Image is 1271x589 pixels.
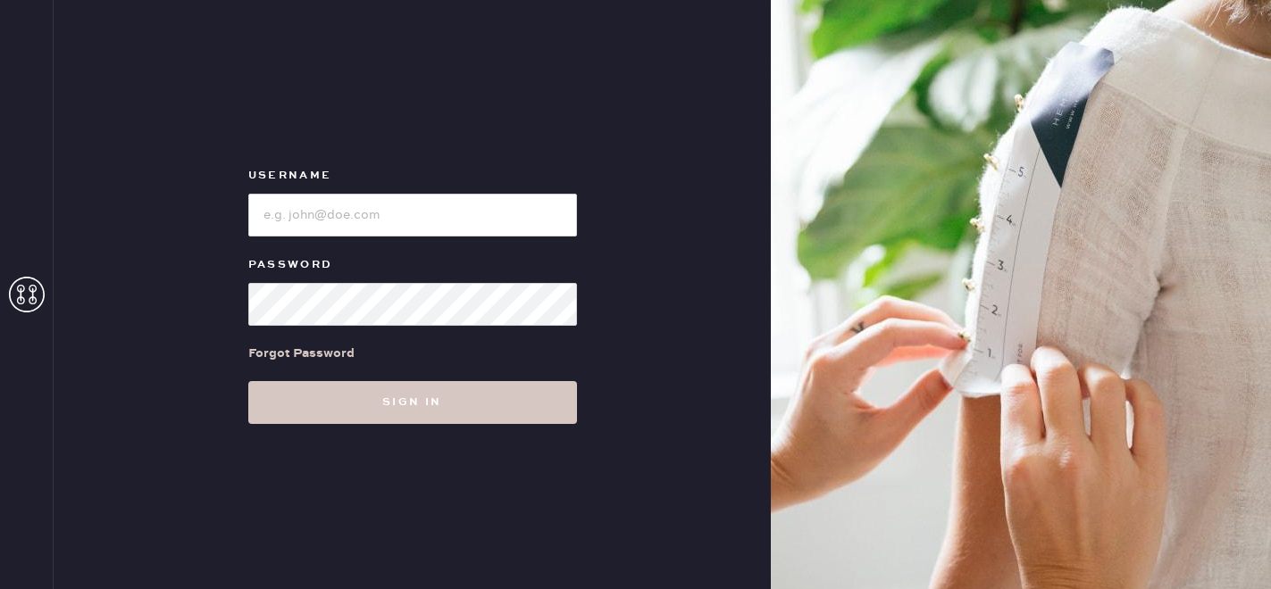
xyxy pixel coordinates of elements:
[248,326,355,381] a: Forgot Password
[248,194,577,236] input: e.g. john@doe.com
[248,254,577,276] label: Password
[248,381,577,424] button: Sign in
[248,344,355,363] div: Forgot Password
[248,165,577,187] label: Username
